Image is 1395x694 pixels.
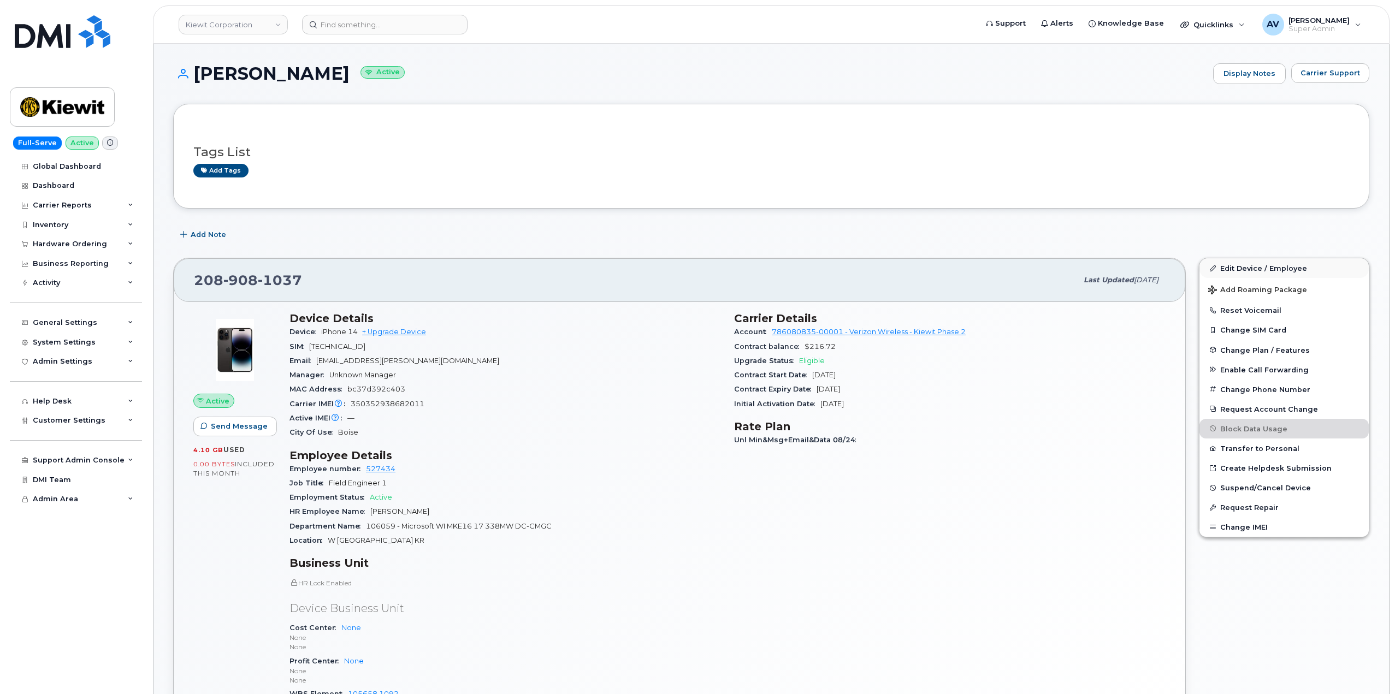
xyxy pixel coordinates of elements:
span: Unknown Manager [329,371,396,379]
span: 908 [223,272,258,288]
p: None [289,633,721,642]
button: Send Message [193,417,277,436]
a: None [341,624,361,632]
a: Display Notes [1213,63,1286,84]
button: Block Data Usage [1199,419,1369,438]
span: [EMAIL_ADDRESS][PERSON_NAME][DOMAIN_NAME] [316,357,499,365]
span: Upgrade Status [734,357,799,365]
span: Cost Center [289,624,341,632]
h1: [PERSON_NAME] [173,64,1208,83]
button: Reset Voicemail [1199,300,1369,320]
span: Change Plan / Features [1220,346,1310,354]
span: SIM [289,342,309,351]
span: Account [734,328,772,336]
span: City Of Use [289,428,338,436]
button: Change IMEI [1199,517,1369,537]
span: 106059 - Microsoft WI MKE16 17 338MW DC-CMGC [366,522,552,530]
span: [DATE] [812,371,836,379]
span: [DATE] [1134,276,1158,284]
span: Employee number [289,465,366,473]
span: Unl Min&Msg+Email&Data 08/24 [734,436,861,444]
p: None [289,642,721,651]
span: Contract Start Date [734,371,812,379]
span: Profit Center [289,657,344,665]
p: HR Lock Enabled [289,578,721,588]
iframe: Messenger Launcher [1347,646,1387,686]
h3: Employee Details [289,449,721,462]
span: Last updated [1084,276,1134,284]
button: Add Roaming Package [1199,278,1369,300]
span: Add Roaming Package [1208,286,1307,296]
span: Enable Call Forwarding [1220,365,1309,373]
span: 4.10 GB [193,446,223,454]
span: — [347,414,354,422]
span: bc37d392c403 [347,385,405,393]
span: Boise [338,428,358,436]
button: Add Note [173,225,235,245]
button: Change Plan / Features [1199,340,1369,360]
h3: Device Details [289,312,721,325]
span: Location [289,536,328,544]
button: Suspend/Cancel Device [1199,478,1369,497]
span: Manager [289,371,329,379]
span: iPhone 14 [321,328,358,336]
span: Device [289,328,321,336]
span: Carrier IMEI [289,400,351,408]
span: used [223,446,245,454]
button: Carrier Support [1291,63,1369,83]
p: None [289,666,721,675]
span: Suspend/Cancel Device [1220,484,1311,492]
span: [DATE] [820,400,844,408]
h3: Business Unit [289,556,721,570]
span: 0.00 Bytes [193,460,235,468]
a: Edit Device / Employee [1199,258,1369,278]
small: Active [360,66,405,79]
span: HR Employee Name [289,507,370,515]
button: Change Phone Number [1199,379,1369,399]
h3: Tags List [193,145,1349,159]
span: 208 [194,272,302,288]
img: image20231002-3703462-njx0qo.jpeg [202,317,268,383]
h3: Rate Plan [734,420,1166,433]
span: $216.72 [805,342,836,351]
button: Request Repair [1199,497,1369,517]
h3: Carrier Details [734,312,1166,325]
p: None [289,675,721,685]
span: Job Title [289,479,329,487]
button: Request Account Change [1199,399,1369,419]
span: Contract balance [734,342,805,351]
span: Field Engineer 1 [329,479,387,487]
span: [PERSON_NAME] [370,507,429,515]
span: Email [289,357,316,365]
span: W [GEOGRAPHIC_DATA] KR [328,536,424,544]
span: Send Message [211,421,268,431]
p: Device Business Unit [289,601,721,616]
span: MAC Address [289,385,347,393]
a: None [344,657,364,665]
button: Enable Call Forwarding [1199,360,1369,379]
span: Employment Status [289,493,370,501]
span: Active IMEI [289,414,347,422]
span: Eligible [799,357,825,365]
span: [TECHNICAL_ID] [309,342,365,351]
span: 350352938682011 [351,400,424,408]
a: + Upgrade Device [362,328,426,336]
a: 527434 [366,465,395,473]
a: Add tags [193,164,249,177]
button: Transfer to Personal [1199,438,1369,458]
span: Contract Expiry Date [734,385,817,393]
span: Active [370,493,392,501]
a: 786080835-00001 - Verizon Wireless - Kiewit Phase 2 [772,328,966,336]
span: 1037 [258,272,302,288]
span: Initial Activation Date [734,400,820,408]
span: Department Name [289,522,366,530]
a: Create Helpdesk Submission [1199,458,1369,478]
span: [DATE] [817,385,840,393]
span: Active [206,396,229,406]
span: Carrier Support [1301,68,1360,78]
button: Change SIM Card [1199,320,1369,340]
span: Add Note [191,229,226,240]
